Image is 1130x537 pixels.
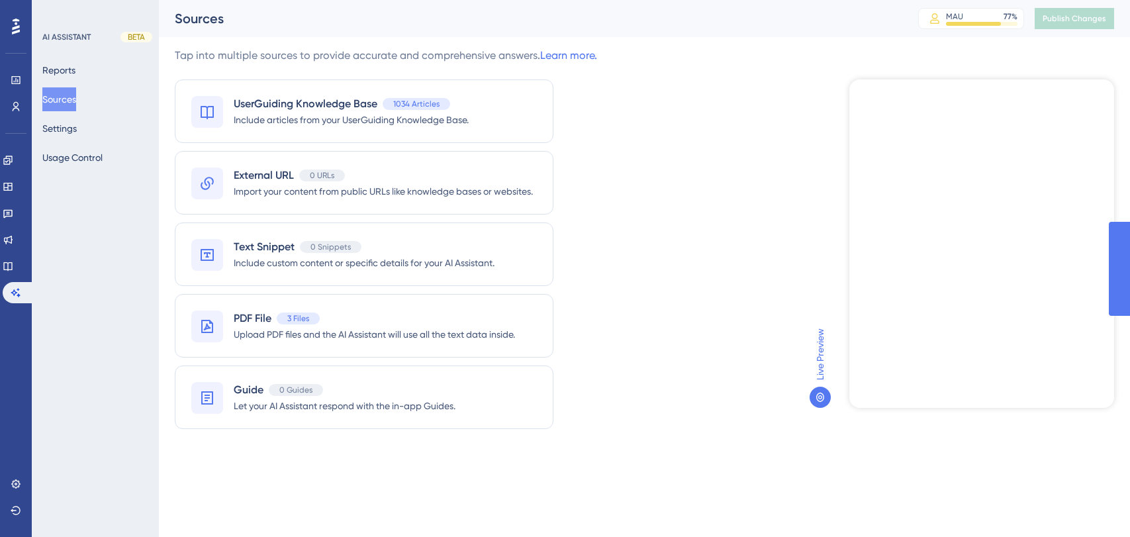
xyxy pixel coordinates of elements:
[234,311,271,326] span: PDF File
[1043,13,1106,24] span: Publish Changes
[234,239,295,255] span: Text Snippet
[42,87,76,111] button: Sources
[1035,8,1114,29] button: Publish Changes
[1004,11,1017,22] div: 77 %
[42,117,77,140] button: Settings
[234,382,263,398] span: Guide
[234,183,533,199] span: Import your content from public URLs like knowledge bases or websites.
[310,242,351,252] span: 0 Snippets
[175,9,885,28] div: Sources
[234,112,469,128] span: Include articles from your UserGuiding Knowledge Base.
[287,313,309,324] span: 3 Files
[120,32,152,42] div: BETA
[175,48,597,64] div: Tap into multiple sources to provide accurate and comprehensive answers.
[849,79,1114,408] iframe: UserGuiding AI Assistant
[234,255,494,271] span: Include custom content or specific details for your AI Assistant.
[393,99,440,109] span: 1034 Articles
[234,326,515,342] span: Upload PDF files and the AI Assistant will use all the text data inside.
[234,168,294,183] span: External URL
[812,328,828,380] span: Live Preview
[1074,485,1114,524] iframe: UserGuiding AI Assistant Launcher
[279,385,312,395] span: 0 Guides
[42,146,103,170] button: Usage Control
[42,58,75,82] button: Reports
[540,49,597,62] a: Learn more.
[234,96,377,112] span: UserGuiding Knowledge Base
[310,170,334,181] span: 0 URLs
[42,32,91,42] div: AI ASSISTANT
[234,398,455,414] span: Let your AI Assistant respond with the in-app Guides.
[946,11,963,22] div: MAU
